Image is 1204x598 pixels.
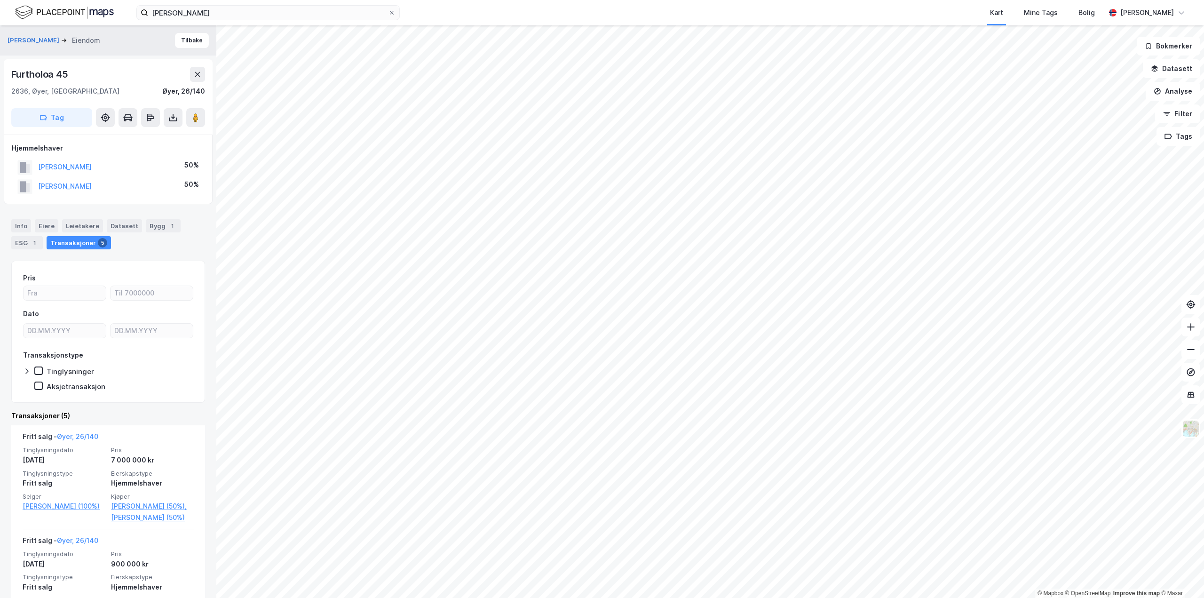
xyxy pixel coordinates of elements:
div: Fritt salg - [23,431,98,446]
a: [PERSON_NAME] (50%), [111,501,194,512]
div: Transaksjonstype [23,350,83,361]
div: Kart [990,7,1003,18]
span: Eierskapstype [111,470,194,478]
span: Selger [23,493,105,501]
div: Fritt salg - [23,535,98,550]
input: Til 7000000 [111,286,193,300]
div: Pris [23,272,36,284]
div: Øyer, 26/140 [162,86,205,97]
div: 50% [184,159,199,171]
button: Tag [11,108,92,127]
div: Mine Tags [1024,7,1058,18]
div: Aksjetransaksjon [47,382,105,391]
div: 50% [184,179,199,190]
img: Z [1182,420,1200,438]
a: Improve this map [1113,590,1160,597]
div: Tinglysninger [47,367,94,376]
span: Pris [111,446,194,454]
button: Tilbake [175,33,209,48]
div: Fritt salg [23,478,105,489]
button: Datasett [1143,59,1200,78]
div: Transaksjoner [47,236,111,249]
div: Dato [23,308,39,319]
div: Eiere [35,219,58,232]
div: 5 [98,238,107,247]
div: [PERSON_NAME] [1120,7,1174,18]
input: DD.MM.YYYY [111,324,193,338]
div: Leietakere [62,219,103,232]
span: Tinglysningstype [23,470,105,478]
div: Bolig [1078,7,1095,18]
div: 7 000 000 kr [111,454,194,466]
div: Hjemmelshaver [111,582,194,593]
button: Analyse [1146,82,1200,101]
div: 900 000 kr [111,558,194,570]
span: Pris [111,550,194,558]
span: Tinglysningstype [23,573,105,581]
div: Hjemmelshaver [12,143,205,154]
span: Kjøper [111,493,194,501]
div: 1 [30,238,39,247]
a: Øyer, 26/140 [57,536,98,544]
div: Eiendom [72,35,100,46]
img: logo.f888ab2527a4732fd821a326f86c7f29.svg [15,4,114,21]
a: OpenStreetMap [1065,590,1111,597]
div: Transaksjoner (5) [11,410,205,422]
span: Eierskapstype [111,573,194,581]
div: 2636, Øyer, [GEOGRAPHIC_DATA] [11,86,119,97]
a: Øyer, 26/140 [57,432,98,440]
a: Mapbox [1038,590,1063,597]
span: Tinglysningsdato [23,550,105,558]
a: [PERSON_NAME] (100%) [23,501,105,512]
div: Furtholoa 45 [11,67,70,82]
button: Tags [1156,127,1200,146]
iframe: Chat Widget [1157,553,1204,598]
div: Hjemmelshaver [111,478,194,489]
a: [PERSON_NAME] (50%) [111,512,194,523]
span: Tinglysningsdato [23,446,105,454]
div: Info [11,219,31,232]
div: [DATE] [23,558,105,570]
button: Filter [1155,104,1200,123]
div: 1 [167,221,177,231]
div: [DATE] [23,454,105,466]
input: Søk på adresse, matrikkel, gårdeiere, leietakere eller personer [148,6,388,20]
div: ESG [11,236,43,249]
input: DD.MM.YYYY [24,324,106,338]
button: Bokmerker [1137,37,1200,56]
input: Fra [24,286,106,300]
div: Datasett [107,219,142,232]
button: [PERSON_NAME] [8,36,61,45]
div: Bygg [146,219,181,232]
div: Fritt salg [23,582,105,593]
